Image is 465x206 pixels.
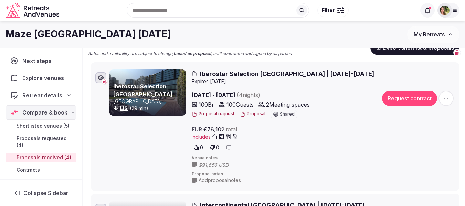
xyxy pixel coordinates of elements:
span: Venue notes [192,155,455,161]
span: 100 Guests [226,100,254,109]
button: Includes [192,133,238,140]
span: Add proposal notes [199,177,241,184]
a: Contracts [6,165,76,175]
button: Filter [317,4,349,17]
span: My Retreats [414,31,445,38]
span: 100 Br [199,100,214,109]
span: Explore venues [22,74,67,82]
span: Compare & book [22,108,67,117]
button: 0 [208,143,221,152]
a: Proposals received (4) [6,153,76,162]
a: Explore venues [6,71,76,85]
a: Proposals requested (4) [6,133,76,150]
span: €78,102 [203,125,224,133]
span: 0 [200,144,203,151]
span: Proposal notes [192,171,455,177]
span: Next steps [22,57,54,65]
span: 0 [216,144,219,151]
a: Visit the homepage [6,3,61,18]
svg: Retreats and Venues company logo [6,3,61,18]
button: LIS [120,105,128,112]
button: Collapse Sidebar [6,185,76,200]
h1: Maze [GEOGRAPHIC_DATA] [DATE] [6,28,171,41]
span: Retreat details [22,91,62,99]
button: Proposal request [192,111,234,117]
span: Shared [280,112,295,116]
span: 2 Meeting spaces [266,100,310,109]
div: (29 min) [113,105,185,112]
span: $91,656 USD [199,162,242,169]
p: [GEOGRAPHIC_DATA] [113,98,185,105]
a: LIS [120,105,128,111]
a: Shortlisted venues (5) [6,121,76,131]
span: Filter [322,7,335,14]
span: Collapse Sidebar [23,189,68,196]
div: Expire s [DATE] [192,78,455,85]
button: Request contract [382,91,437,106]
button: 0 [192,143,205,152]
span: [DATE] - [DATE] [192,91,372,99]
span: total [226,125,237,133]
span: Proposals requested (4) [17,135,74,149]
span: Shortlisted venues (5) [17,122,70,129]
span: Contracts [17,166,40,173]
span: Iberostar Selection [GEOGRAPHIC_DATA] | [DATE]-[DATE] [200,69,374,78]
span: Proposals received (4) [17,154,71,161]
button: Proposal [240,111,265,117]
button: My Retreats [407,26,459,43]
strong: based on proposal [173,51,211,56]
span: EUR [192,125,202,133]
a: Next steps [6,54,76,68]
span: ( 4 night s ) [237,91,260,98]
a: Iberostar Selection [GEOGRAPHIC_DATA] [113,83,172,97]
img: Shay Tippie [440,6,450,15]
p: Rates and availability are subject to change, , until contracted and signed by all parties [88,51,292,57]
a: Notifications [6,179,76,193]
